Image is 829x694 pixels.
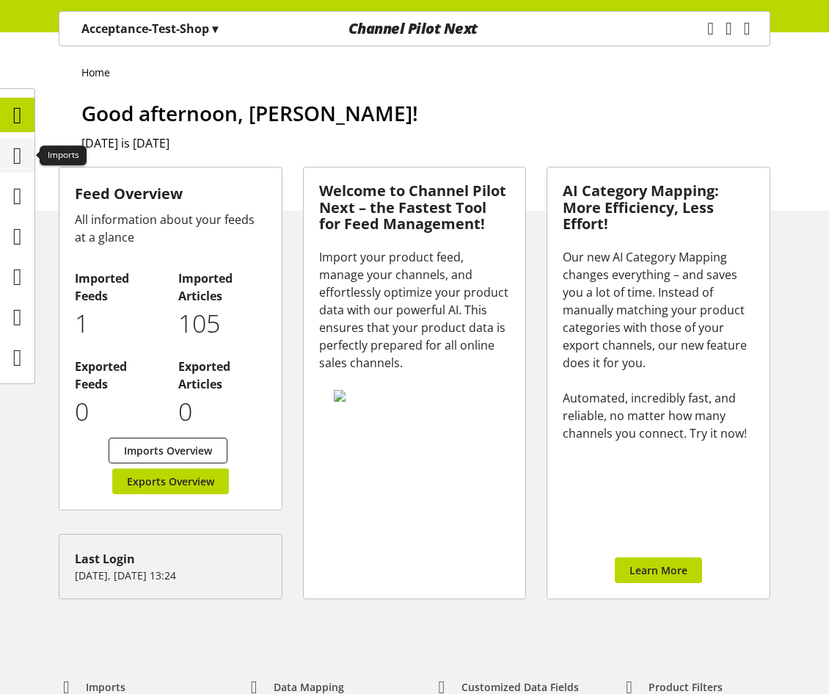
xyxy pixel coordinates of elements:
span: Learn More [629,563,687,578]
div: Last Login [75,550,266,568]
span: Imports Overview [124,443,212,458]
nav: main navigation [59,11,770,46]
div: Our new AI Category Mapping changes everything – and saves you a lot of time. Instead of manually... [563,248,754,442]
h3: AI Category Mapping: More Efficiency, Less Effort! [563,183,754,233]
span: ▾ [212,21,218,37]
a: Exports Overview [112,469,229,494]
h2: Imported Feeds [75,270,163,305]
h2: Exported Articles [178,358,266,393]
h2: Exported Feeds [75,358,163,393]
div: Import your product feed, manage your channels, and effortlessly optimize your product data with ... [319,248,511,372]
div: All information about your feeds at a glance [75,211,266,246]
a: Imports Overview [109,438,227,463]
h2: [DATE] is [DATE] [81,134,770,152]
a: Learn More [615,557,702,583]
p: 1 [75,305,163,342]
span: Exports Overview [127,474,214,489]
h3: Feed Overview [75,183,266,205]
img: 78e1b9dcff1e8392d83655fcfc870417.svg [334,390,492,402]
p: 0 [178,393,266,430]
p: Acceptance-Test-Shop [81,20,218,37]
h3: Welcome to Channel Pilot Next – the Fastest Tool for Feed Management! [319,183,511,233]
p: 105 [178,305,266,342]
p: [DATE], [DATE] 13:24 [75,568,266,583]
p: 0 [75,393,163,430]
div: Imports [40,145,87,166]
span: Good afternoon, [PERSON_NAME]! [81,99,418,127]
h2: Imported Articles [178,270,266,305]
